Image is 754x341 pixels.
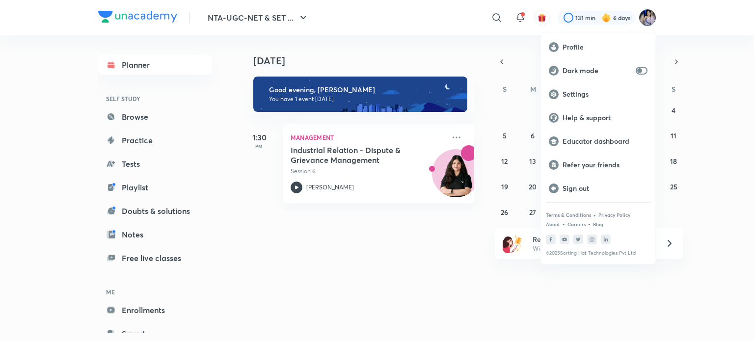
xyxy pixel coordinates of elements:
[562,219,565,228] div: •
[563,113,647,122] p: Help & support
[563,137,647,146] p: Educator dashboard
[541,35,655,59] a: Profile
[546,212,591,218] a: Terms & Conditions
[593,221,603,227] a: Blog
[546,221,560,227] a: About
[563,160,647,169] p: Refer your friends
[541,106,655,130] a: Help & support
[546,250,650,256] p: © 2025 Sorting Hat Technologies Pvt Ltd
[563,90,647,99] p: Settings
[567,221,586,227] a: Careers
[667,303,743,330] iframe: Help widget launcher
[563,66,632,75] p: Dark mode
[541,82,655,106] a: Settings
[563,43,647,52] p: Profile
[563,184,647,193] p: Sign out
[588,219,591,228] div: •
[541,130,655,153] a: Educator dashboard
[541,153,655,177] a: Refer your friends
[593,210,596,219] div: •
[598,212,630,218] a: Privacy Policy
